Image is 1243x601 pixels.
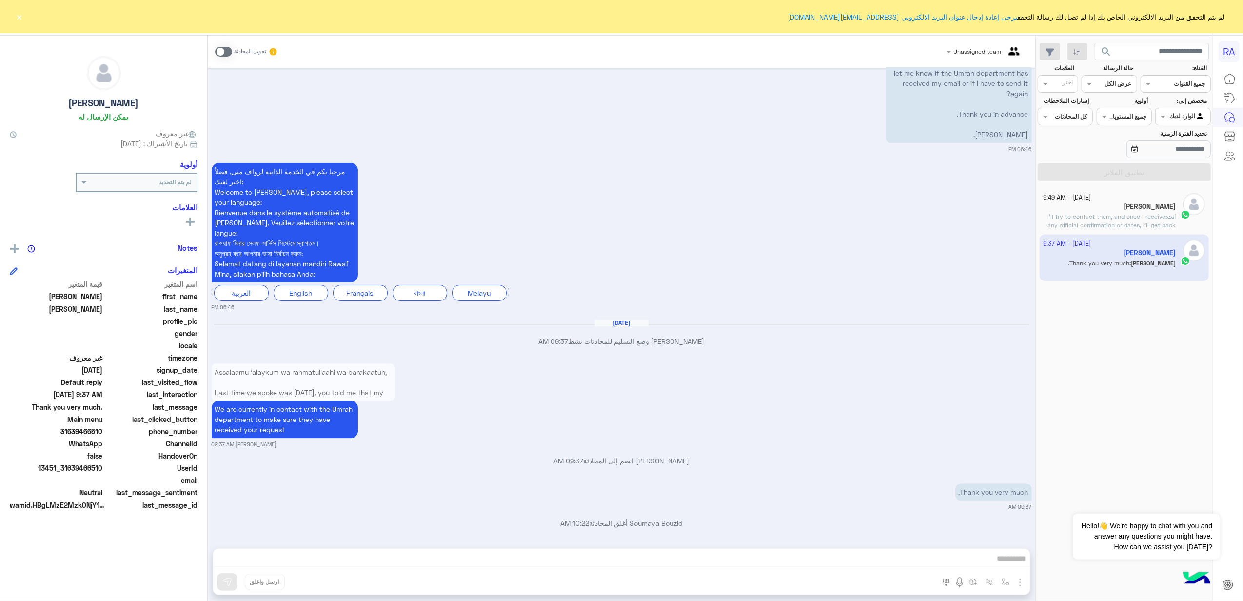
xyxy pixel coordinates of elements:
[105,328,198,339] span: gender
[10,353,103,363] span: غير معروف
[212,363,395,565] p: 9/10/2025, 9:37 AM
[1039,97,1089,105] label: إشارات الملاحظات
[393,285,447,301] div: বাংলা
[10,439,103,449] span: 2
[10,244,19,253] img: add
[10,328,103,339] span: null
[15,12,24,21] button: ×
[954,48,1002,55] span: Unassigned team
[105,414,198,424] span: last_clicked_button
[109,500,197,510] span: last_message_id
[595,320,649,326] h6: [DATE]
[274,285,328,301] div: English
[1183,193,1205,215] img: defaultAdmin.png
[105,341,198,351] span: locale
[105,279,198,289] span: اسم المتغير
[554,457,584,465] span: 09:37 AM
[10,279,103,289] span: قيمة المتغير
[105,439,198,449] span: ChannelId
[10,487,103,498] span: 0
[212,441,277,448] small: [PERSON_NAME] 09:37 AM
[1047,213,1176,238] span: I’ll try to contact them, and once I receive any official confirmation or dates, I’ll get back to...
[1157,97,1207,105] label: مخصص إلى:
[10,475,103,485] span: null
[539,337,569,345] span: 09:37 AM
[105,377,198,387] span: last_visited_flow
[10,451,103,461] span: false
[1044,193,1091,202] small: [DATE] - 9:49 AM
[10,365,103,375] span: 2025-06-14T20:58:51.741Z
[212,163,358,282] p: 8/10/2025, 6:46 PM
[87,57,120,90] img: defaultAdmin.png
[1039,64,1074,73] label: العلامات
[120,139,188,149] span: تاريخ الأشتراك : [DATE]
[10,500,107,510] span: wamid.HBgLMzE2Mzk0NjY1MTAVAgASGBQzQkUwNkVCQUNBNDAyMTM0ODk4NgA=
[79,112,129,121] h6: يمكن الإرسال له
[1095,43,1119,64] button: search
[234,48,266,56] small: تحويل المحادثة
[1142,64,1207,73] label: القناة:
[105,426,198,437] span: phone_number
[105,365,198,375] span: signup_date
[1165,213,1176,220] b: :
[10,463,103,473] span: 13451_31639466510
[212,456,1032,466] p: [PERSON_NAME] انضم إلى المحادثة
[1167,213,1176,220] span: انت
[1083,64,1133,73] label: حالة الرسالة
[1098,129,1207,138] label: تحديد الفترة الزمنية
[105,402,198,412] span: last_message
[105,475,198,485] span: email
[212,303,235,311] small: 06:46 PM
[452,285,507,301] div: Melayu
[105,463,198,473] span: UserId
[1009,145,1032,153] small: 06:46 PM
[105,291,198,301] span: first_name
[1063,78,1074,89] div: اختر
[10,304,103,314] span: Anwar Maharban
[1180,562,1214,596] img: hulul-logo.png
[10,341,103,351] span: null
[168,266,197,275] h6: المتغيرات
[1005,47,1023,63] img: teams.png
[245,574,285,590] button: ارسل واغلق
[10,377,103,387] span: Default reply
[10,203,197,212] h6: العلامات
[69,98,139,109] h5: [PERSON_NAME]
[1181,210,1190,220] img: WhatsApp
[955,483,1032,501] p: 9/10/2025, 9:37 AM
[27,245,35,253] img: notes
[105,316,198,326] span: profile_pic
[214,285,269,301] div: العربية
[212,518,1032,528] p: Soumaya Bouzid أغلق المحادثة
[1009,503,1032,511] small: 09:37 AM
[10,402,103,412] span: Thank you very much.
[1098,97,1148,105] label: أولوية
[1073,514,1220,560] span: Hello!👋 We're happy to chat with you and answer any questions you might have. How can we assist y...
[1219,41,1240,62] div: RA
[10,389,103,400] span: 2025-10-09T06:37:47.413Z
[788,13,1018,21] a: يرجى إعادة إدخال عنوان البريد الالكتروني [EMAIL_ADDRESS][DOMAIN_NAME]
[180,160,197,169] h6: أولوية
[788,12,1225,22] span: لم يتم التحقق من البريد الالكتروني الخاص بك إذا لم تصل لك رسالة التحقق
[10,291,103,301] span: Mohammed
[212,336,1032,346] p: [PERSON_NAME] وضع التسليم للمحادثات نشط
[159,179,192,186] b: لم يتم التحديد
[105,487,198,498] span: last_message_sentiment
[1038,163,1211,181] button: تطبيق الفلاتر
[105,451,198,461] span: HandoverOn
[10,414,103,424] span: Main menu
[10,426,103,437] span: 31639466510
[178,243,197,252] h6: Notes
[105,353,198,363] span: timezone
[105,304,198,314] span: last_name
[212,401,358,438] p: 9/10/2025, 9:37 AM
[156,128,197,139] span: غير معروف
[105,389,198,400] span: last_interaction
[1124,202,1176,211] h5: Noorjahan
[333,285,388,301] div: Français
[560,519,589,527] span: 10:22 AM
[1101,46,1112,58] span: search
